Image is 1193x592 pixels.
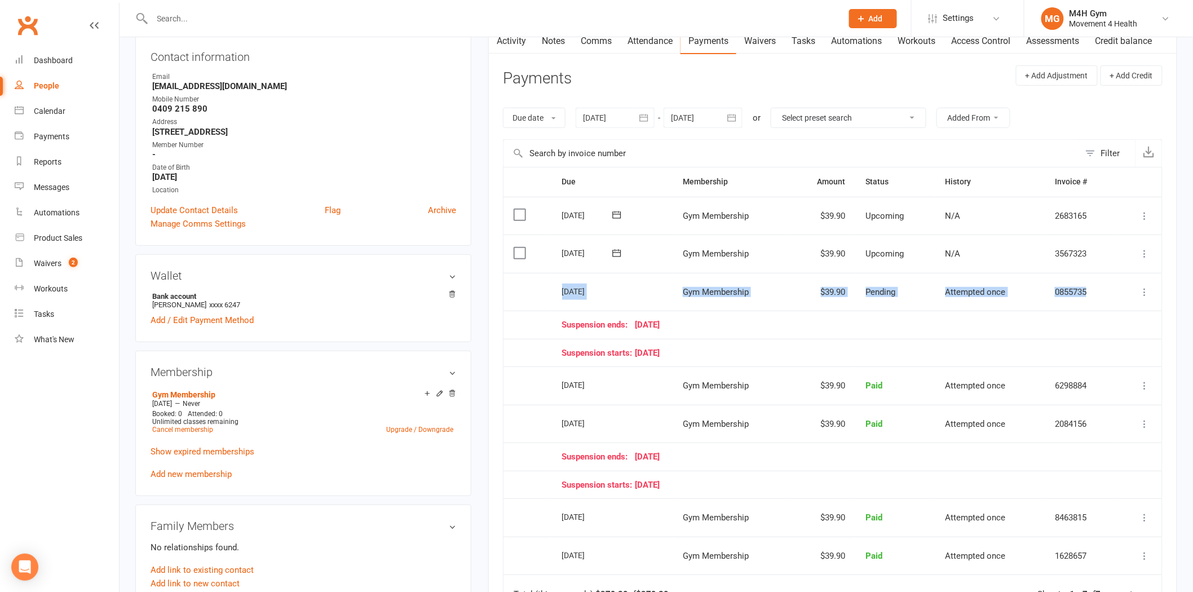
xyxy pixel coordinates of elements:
[152,400,172,408] span: [DATE]
[562,376,614,394] div: [DATE]
[152,390,215,399] a: Gym Membership
[151,469,232,479] a: Add new membership
[151,366,456,378] h3: Membership
[1045,197,1116,235] td: 2683165
[866,381,883,391] span: Paid
[790,366,856,405] td: $39.90
[151,563,254,577] a: Add link to existing contact
[935,167,1045,196] th: History
[34,259,61,268] div: Waivers
[869,14,883,23] span: Add
[562,348,635,358] span: Suspension starts:
[34,56,73,65] div: Dashboard
[823,28,890,54] a: Automations
[683,551,749,561] span: Gym Membership
[34,183,69,192] div: Messages
[152,72,456,82] div: Email
[183,400,200,408] span: Never
[151,447,254,457] a: Show expired memberships
[1088,28,1160,54] a: Credit balance
[151,204,238,217] a: Update Contact Details
[15,48,119,73] a: Dashboard
[562,348,1106,358] div: [DATE]
[790,273,856,311] td: $39.90
[945,211,961,221] span: N/A
[34,107,65,116] div: Calendar
[1041,7,1064,30] div: MG
[34,335,74,344] div: What's New
[152,426,213,434] a: Cancel membership
[1045,537,1116,575] td: 1628657
[790,197,856,235] td: $39.90
[152,162,456,173] div: Date of Birth
[1070,8,1138,19] div: M4H Gym
[945,551,1006,561] span: Attempted once
[503,108,565,128] button: Due date
[1045,235,1116,273] td: 3567323
[790,537,856,575] td: $39.90
[34,310,54,319] div: Tasks
[866,551,883,561] span: Paid
[683,249,749,259] span: Gym Membership
[945,513,1006,523] span: Attempted once
[1080,140,1135,167] button: Filter
[856,167,935,196] th: Status
[790,167,856,196] th: Amount
[562,282,614,300] div: [DATE]
[562,320,1106,330] div: [DATE]
[866,249,904,259] span: Upcoming
[152,127,456,137] strong: [STREET_ADDRESS]
[151,541,456,554] p: No relationships found.
[683,513,749,523] span: Gym Membership
[1016,65,1098,86] button: + Add Adjustment
[945,249,961,259] span: N/A
[15,149,119,175] a: Reports
[790,405,856,443] td: $39.90
[1045,498,1116,537] td: 8463815
[151,270,456,282] h3: Wallet
[683,287,749,297] span: Gym Membership
[151,46,456,63] h3: Contact information
[790,498,856,537] td: $39.90
[152,104,456,114] strong: 0409 215 890
[1045,405,1116,443] td: 2084156
[15,251,119,276] a: Waivers 2
[1101,147,1120,160] div: Filter
[849,9,897,28] button: Add
[1101,65,1163,86] button: + Add Credit
[34,81,59,90] div: People
[562,508,614,525] div: [DATE]
[15,302,119,327] a: Tasks
[152,185,456,196] div: Location
[386,426,453,434] a: Upgrade / Downgrade
[943,6,974,31] span: Settings
[152,140,456,151] div: Member Number
[34,284,68,293] div: Workouts
[151,217,246,231] a: Manage Comms Settings
[562,480,635,490] span: Suspension starts:
[790,235,856,273] td: $39.90
[936,108,1010,128] button: Added From
[753,111,761,125] div: or
[681,28,736,54] a: Payments
[15,327,119,352] a: What's New
[562,414,614,432] div: [DATE]
[1045,366,1116,405] td: 6298884
[503,70,572,87] h3: Payments
[11,554,38,581] div: Open Intercom Messenger
[152,410,182,418] span: Booked: 0
[149,399,456,408] div: —
[152,292,450,301] strong: Bank account
[151,520,456,532] h3: Family Members
[562,244,614,262] div: [DATE]
[736,28,784,54] a: Waivers
[152,94,456,105] div: Mobile Number
[15,200,119,226] a: Automations
[15,276,119,302] a: Workouts
[152,149,456,160] strong: -
[428,204,456,217] a: Archive
[573,28,620,54] a: Comms
[562,452,635,462] span: Suspension ends:
[562,206,614,224] div: [DATE]
[34,132,69,141] div: Payments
